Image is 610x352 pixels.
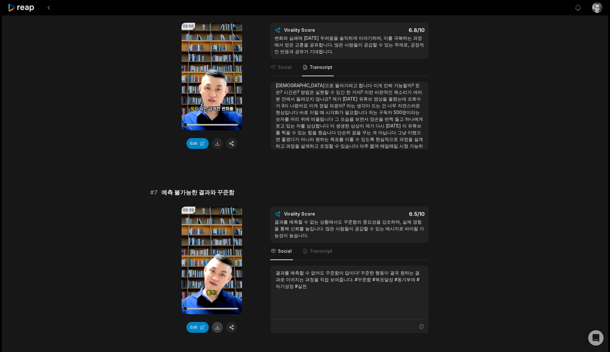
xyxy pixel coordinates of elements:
[359,83,373,88] span: 합니다
[346,103,357,108] span: 라는
[296,96,315,102] span: 들려오지
[186,138,209,149] button: Edit
[397,130,408,135] span: 그냥
[296,123,306,128] span: 저를
[355,116,370,122] span: 보면서
[356,211,425,217] div: 6.5 /10
[372,130,378,135] span: 게
[330,89,336,95] span: 수
[399,143,410,149] span: 시청
[161,188,234,197] span: 예측 불가능한 결과와 꾸준함
[395,116,405,122] span: 들고
[315,96,332,102] span: 않나요?
[301,116,311,122] span: 위에
[276,110,299,115] span: 현상입니다
[360,143,370,149] span: 아주
[357,103,371,108] span: 생각이
[297,130,308,135] span: 있는
[380,143,399,149] span: 매일매일
[319,103,329,108] span: 정말
[276,269,423,290] div: 결과를 예측할 수 없어도 꾸준함이 답이다! 꾸준한 행동이 결국 원하는 결과로 이어지는 과정을 직접 보여줍니다. #꾸준함 #목표달성 #동기부여 #자기성장 #실천
[376,136,399,142] span: 현실적으로
[332,96,343,102] span: 제가
[278,64,292,70] span: Social
[309,103,319,108] span: 이게
[362,130,372,135] span: 꾸는
[150,188,158,197] span: # 7
[310,248,332,254] span: Transcript
[359,96,374,102] span: 유튜브
[290,103,309,108] span: 나왔어요
[276,83,335,88] span: [DEMOGRAPHIC_DATA]으로
[326,110,345,115] span: 시각화가
[376,123,386,128] span: 다시
[355,136,361,142] span: 수
[356,27,425,33] div: 6.8 /10
[387,103,398,108] span: 너무
[375,89,394,95] span: 비판적인
[330,123,336,128] span: 이
[310,110,320,115] span: 이럴
[374,96,388,102] span: 영상을
[346,89,352,95] span: 한
[281,130,292,135] span: 찍을
[399,136,414,142] span: 과정을
[386,123,402,128] span: [DATE]
[371,103,382,108] span: 드는
[388,96,408,102] span: 올렸는데
[378,130,397,135] span: 아닙니다
[361,136,376,142] span: 있도록
[301,89,315,95] span: 방법은
[276,123,286,128] span: 웃고
[286,123,296,128] span: 있는
[340,116,355,122] span: 모습을
[345,110,369,115] span: 필요합니다
[186,322,209,333] button: Edit
[299,110,310,115] span: 바로
[382,103,387,108] span: 건
[385,116,395,122] span: 번쩍
[365,123,376,128] span: 제가
[402,123,408,128] span: 이
[290,116,301,122] span: 머리
[276,116,290,122] span: 숫자를
[352,89,364,95] span: 거야?
[394,110,420,115] span: 500명이라는
[373,83,384,88] span: 이게
[394,83,415,88] span: 가능할까?
[281,103,290,108] span: 3이
[281,136,301,142] span: 좋겠다가
[310,64,332,70] span: Transcript
[284,211,353,217] div: Virality Score
[379,110,394,115] span: 구독자
[335,143,340,149] span: 수
[311,116,335,122] span: 떠올립니다
[270,243,429,260] nav: Tabs
[301,143,320,149] span: 설계하고
[351,123,365,128] span: 상상이
[398,103,420,108] span: 자연스러운
[274,35,425,55] div: 변화와 실패에 [DATE] 두려움을 솔직하게 이야기하며, 이를 극복하는 과정에서 얻은 교훈을 공유합니다. 많은 사람들이 공감할 수 있는 주제로, 긍정적인 반응과 공유가 기대됩니다.
[336,89,346,95] span: 있긴
[335,116,340,122] span: 그
[301,136,315,142] span: 아니라
[281,96,296,102] span: 안에서
[306,123,330,128] span: 상상합니다
[292,130,297,135] span: 수
[340,143,360,149] span: 있습니다
[384,83,394,88] span: 진짜
[329,103,346,108] span: 되겠어?
[284,27,353,33] div: Virality Score
[284,89,301,95] span: 시간은?
[270,59,429,76] nav: Tabs
[320,110,326,115] span: 때
[315,136,330,142] span: 원하는
[336,123,351,128] span: 생생한
[352,130,362,135] span: 꿈을
[405,116,423,122] span: 하나에게
[320,143,335,149] span: 조정할
[182,207,242,314] video: Your browser does not support mp4 format.
[274,218,425,239] div: 결과를 예측할 수 없는 상황에서도 꾸준함의 중요성을 강조하며, 실제 경험을 통해 신뢰를 높입니다. 많은 사람들이 공감할 수 있는 메시지로 바이럴 가능성이 높습니다.
[278,248,292,254] span: Social
[345,136,355,142] span: 이룰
